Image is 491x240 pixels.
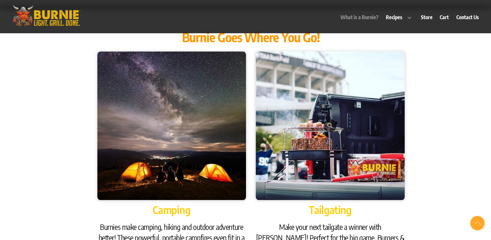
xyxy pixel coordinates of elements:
span: Camping [153,203,191,216]
img: burniegrill.com-logo-high-res-2020110_500px [9,3,84,28]
a: Store [418,10,436,25]
span: Burnie Goes Where You Go! [182,29,320,45]
a: What is a Burnie? [338,10,382,25]
a: Recipes [383,10,417,25]
img: burniegrill.com-10-21_16-00-15 [97,51,246,200]
span: Tailgating [309,203,352,216]
a: Burnie Grill [9,19,84,30]
a: Contact Us [453,10,482,25]
img: burniegrill.com-10-21_16-04-19 [256,51,404,200]
a: Cart [437,10,452,25]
